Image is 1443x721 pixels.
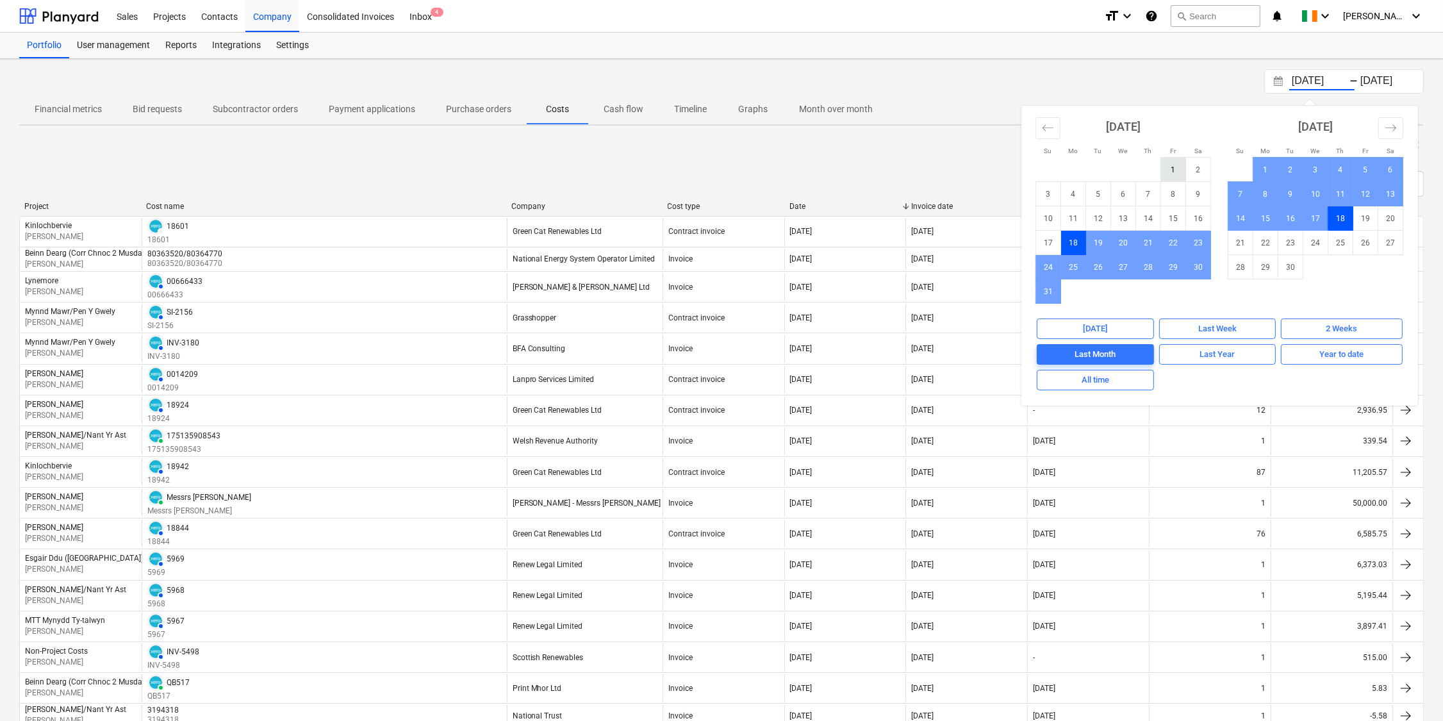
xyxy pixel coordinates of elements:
[147,444,220,455] p: 175135908543
[204,33,268,58] a: Integrations
[147,582,164,599] div: Invoice has been synced with Xero and its status is currently AUTHORISED
[1261,436,1266,445] div: 1
[167,431,220,440] div: 175135908543
[147,489,164,506] div: Invoice has been synced with Xero and its status is currently PAID
[1106,120,1141,133] strong: [DATE]
[789,202,901,211] div: Date
[167,370,198,379] div: 0014209
[790,560,812,569] div: [DATE]
[513,313,557,322] div: Grasshopper
[513,436,598,445] div: Welsh Revenue Authority
[513,375,595,384] div: Lanpro Services Limited
[149,645,162,658] img: xero.svg
[513,529,602,538] div: Green Cat Renewables Ltd
[1281,319,1403,339] button: 2 Weeks
[133,103,182,116] p: Bid requests
[668,529,725,538] div: Contract invoice
[790,313,812,322] div: [DATE]
[1298,120,1333,133] strong: [DATE]
[513,591,583,600] div: Renew Legal Limited
[1271,8,1283,24] i: notifications
[1061,182,1086,206] td: Choose Monday, August 4, 2025 as your check-in date. It's available.
[167,617,185,626] div: 5967
[149,584,162,597] img: xero.svg
[1271,582,1392,609] div: 5,195.44
[1021,106,1418,406] div: Calendar
[1271,643,1392,671] div: 515.00
[1311,147,1320,154] small: We
[147,366,164,383] div: Invoice has been synced with Xero and its status is currently AUTHORISED
[25,523,83,532] div: Craighead
[668,313,725,322] div: Contract invoice
[1358,72,1423,90] input: End Date
[1317,8,1333,24] i: keyboard_arrow_down
[513,468,602,477] div: Green Cat Renewables Ltd
[1033,436,1055,445] div: [DATE]
[1228,231,1253,255] td: Choose Sunday, September 21, 2025 as your check-in date. It's available.
[1033,499,1055,508] div: [DATE]
[1036,255,1061,279] td: Choose Sunday, August 24, 2025 as your check-in date. It's available.
[268,33,317,58] a: Settings
[1161,255,1186,279] td: Choose Friday, August 29, 2025 as your check-in date. It's available.
[668,227,725,236] div: Contract invoice
[911,468,934,477] div: [DATE]
[1036,206,1061,231] td: Choose Sunday, August 10, 2025 as your check-in date. It's available.
[69,33,158,58] div: User management
[790,227,812,236] div: [DATE]
[513,283,650,292] div: [PERSON_NAME] & [PERSON_NAME] Ltd
[1228,206,1253,231] td: Choose Sunday, September 14, 2025 as your check-in date. It's available.
[167,462,189,471] div: 18942
[147,249,222,258] div: 80363520/80364770
[213,103,298,116] p: Subcontractor orders
[25,379,83,390] p: [PERSON_NAME]
[1281,344,1403,365] button: Year to date
[149,522,162,535] img: xero.svg
[1159,319,1275,339] button: Last Week
[1271,458,1392,486] div: 11,205.57
[167,277,202,286] div: 00666433
[513,560,583,569] div: Renew Legal Limited
[25,585,126,594] div: Bryn Cadwgan/Nant Yr Ast
[1119,8,1135,24] i: keyboard_arrow_down
[147,599,185,609] p: 5968
[1171,5,1260,27] button: Search
[1271,613,1392,640] div: 3,897.41
[1228,255,1253,279] td: Choose Sunday, September 28, 2025 as your check-in date. It's available.
[25,554,144,563] div: Esgair Ddu (Aberangell)
[147,475,189,486] p: 18942
[149,552,162,565] img: xero.svg
[1086,231,1111,255] td: Choose Tuesday, August 19, 2025 as your check-in date. It's available.
[1253,158,1278,182] td: Choose Monday, September 1, 2025 as your check-in date. It's available.
[1278,255,1303,279] td: Choose Tuesday, September 30, 2025 as your check-in date. It's available.
[1033,529,1055,538] div: [DATE]
[1198,322,1237,336] div: Last Week
[1145,8,1158,24] i: Knowledge base
[1136,206,1161,231] td: Choose Thursday, August 14, 2025 as your check-in date. It's available.
[1186,231,1211,255] td: Choose Saturday, August 23, 2025 as your check-in date. It's available.
[1194,147,1201,154] small: Sa
[1136,231,1161,255] td: Choose Thursday, August 21, 2025 as your check-in date. It's available.
[1271,489,1392,517] div: 50,000.00
[1037,370,1154,390] button: All time
[668,560,693,569] div: Invoice
[790,254,812,263] div: [DATE]
[1271,427,1392,455] div: 339.54
[158,33,204,58] div: Reports
[147,320,193,331] p: SI-2156
[1033,406,1035,415] div: -
[1271,397,1392,424] div: 2,936.95
[668,202,779,211] div: Cost type
[1186,158,1211,182] td: Choose Saturday, August 2, 2025 as your check-in date. It's available.
[1261,499,1266,508] div: 1
[1253,206,1278,231] td: Choose Monday, September 15, 2025 as your check-in date. It's available.
[1287,147,1294,154] small: Tu
[1271,520,1392,547] div: 6,585.75
[1144,147,1152,154] small: Th
[513,344,566,353] div: BFA Consulting
[542,103,573,116] p: Costs
[147,218,164,235] div: Invoice has been synced with Xero and its status is currently DRAFT
[1086,182,1111,206] td: Choose Tuesday, August 5, 2025 as your check-in date. It's available.
[911,499,934,508] div: [DATE]
[911,227,934,236] div: [DATE]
